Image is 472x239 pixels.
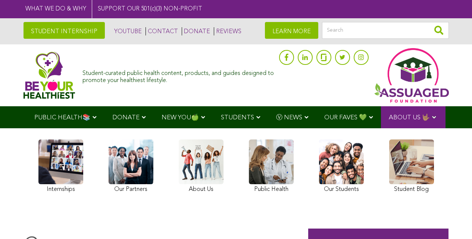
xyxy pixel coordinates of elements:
[82,66,275,84] div: Student-curated public health content, products, and guides designed to promote your healthiest l...
[265,22,318,39] a: LEARN MORE
[389,114,430,121] span: ABOUT US 🤟🏽
[162,114,199,121] span: NEW YOU🍏
[112,114,140,121] span: DONATE
[276,114,302,121] span: Ⓥ NEWS
[24,106,449,128] div: Navigation Menu
[221,114,254,121] span: STUDENTS
[24,22,105,39] a: STUDENT INTERNSHIP
[24,51,75,99] img: Assuaged
[374,48,449,103] img: Assuaged App
[34,114,90,121] span: PUBLIC HEALTH📚
[146,27,178,35] a: CONTACT
[322,22,449,39] input: Search
[182,27,210,35] a: DONATE
[321,54,326,61] img: glassdoor
[435,203,472,239] iframe: Chat Widget
[214,27,241,35] a: REVIEWS
[112,27,142,35] a: YOUTUBE
[324,114,367,121] span: OUR FAVES 💚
